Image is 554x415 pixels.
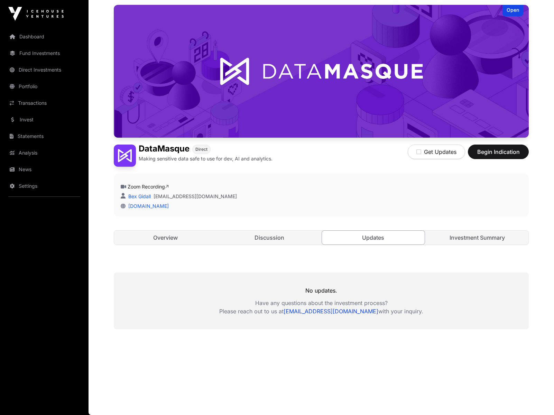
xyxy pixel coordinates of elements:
button: Begin Indication [468,145,529,159]
span: Direct [195,147,207,152]
a: Invest [6,112,83,127]
a: [DOMAIN_NAME] [126,203,169,209]
img: DataMasque [114,145,136,167]
button: Get Updates [408,145,465,159]
span: Begin Indication [477,148,520,156]
iframe: Chat Widget [519,382,554,415]
a: Direct Investments [6,62,83,77]
div: Open [502,5,523,16]
a: Updates [322,230,425,245]
a: Fund Investments [6,46,83,61]
h1: DataMasque [139,145,190,154]
a: Investment Summary [426,231,529,245]
img: DataMasque [114,5,529,138]
img: Icehouse Ventures Logo [8,7,64,21]
a: Portfolio [6,79,83,94]
a: Zoom Recording [128,184,169,190]
a: Discussion [218,231,321,245]
a: Statements [6,129,83,144]
p: Have any questions about the investment process? Please reach out to us at with your inquiry. [114,299,529,315]
a: Dashboard [6,29,83,44]
nav: Tabs [114,231,528,245]
a: News [6,162,83,177]
a: Transactions [6,95,83,111]
a: Bex Gidall [127,193,151,199]
a: Settings [6,178,83,194]
a: [EMAIL_ADDRESS][DOMAIN_NAME] [154,193,237,200]
a: Begin Indication [468,151,529,158]
a: [EMAIL_ADDRESS][DOMAIN_NAME] [284,308,378,315]
a: Overview [114,231,217,245]
a: Analysis [6,145,83,160]
p: Making sensitive data safe to use for dev, AI and analytics. [139,155,273,162]
div: No updates. [114,273,529,329]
